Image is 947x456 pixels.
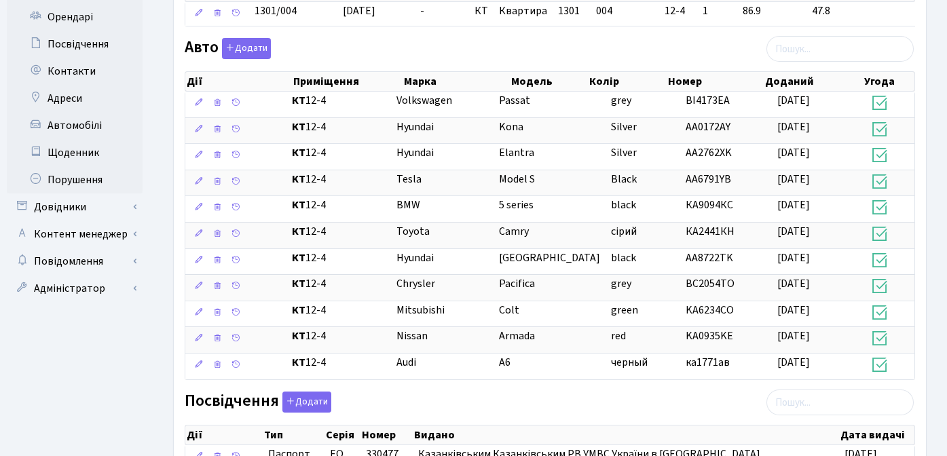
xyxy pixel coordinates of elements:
b: КТ [292,355,305,370]
span: - [420,3,424,18]
label: Авто [185,38,271,59]
input: Пошук... [766,36,914,62]
span: AA2762XK [686,145,732,160]
span: Black [611,172,637,187]
a: Порушення [7,166,143,193]
span: КА9094КС [686,197,733,212]
span: Colt [499,303,519,318]
a: Адміністратор [7,275,143,302]
button: Посвідчення [282,392,331,413]
span: 12-4 [292,172,386,187]
span: [DATE] [343,3,375,18]
th: Тип [263,425,324,444]
span: KA0935KE [686,328,733,343]
span: Hyundai [396,119,434,134]
b: КТ [292,145,305,160]
span: red [611,328,626,343]
span: grey [611,93,631,108]
span: Chrysler [396,276,435,291]
th: Приміщення [292,72,402,91]
span: 86.9 [743,3,801,19]
th: Видано [413,425,839,444]
b: КТ [292,250,305,265]
a: Додати [279,389,331,413]
span: Elantra [499,145,534,160]
span: [DATE] [777,172,810,187]
th: Доданий [764,72,863,91]
a: Контакти [7,58,143,85]
span: green [611,303,638,318]
span: Pacifica [499,276,535,291]
span: Passat [499,93,530,108]
b: КТ [292,93,305,108]
span: AA6791YB [686,172,731,187]
span: AA8722TK [686,250,733,265]
span: AA0172AY [686,119,730,134]
th: Дії [185,425,263,444]
button: Авто [222,38,271,59]
a: Повідомлення [7,248,143,275]
span: 12-4 [292,303,386,318]
span: Toyota [396,224,430,239]
span: [DATE] [777,145,810,160]
b: КТ [292,197,305,212]
span: 12-4 [292,145,386,161]
span: black [611,197,636,212]
span: [DATE] [777,355,810,370]
a: Щоденник [7,139,143,166]
span: сірий [611,224,637,239]
span: 12-4 [292,119,386,135]
span: Tesla [396,172,422,187]
b: КТ [292,172,305,187]
span: [DATE] [777,328,810,343]
span: [DATE] [777,93,810,108]
span: 1301 [558,3,580,18]
span: grey [611,276,631,291]
span: Nissan [396,328,428,343]
span: 12-4 [292,250,386,266]
span: Silver [611,119,637,134]
span: BMW [396,197,420,212]
span: Hyundai [396,250,434,265]
b: КТ [292,276,305,291]
span: Silver [611,145,637,160]
span: BC2054TO [686,276,735,291]
span: Audi [396,355,416,370]
span: Volkswagen [396,93,452,108]
span: Kona [499,119,523,134]
th: Марка [403,72,510,91]
span: Model S [499,172,535,187]
span: 004 [596,3,612,18]
span: [DATE] [777,303,810,318]
span: Armada [499,328,535,343]
span: [DATE] [777,276,810,291]
span: 12-4 [292,224,386,240]
input: Пошук... [766,389,914,415]
span: Hyundai [396,145,434,160]
th: Номер [360,425,413,444]
span: ка1771ав [686,355,730,370]
b: КТ [292,119,305,134]
a: Адреси [7,85,143,112]
span: Квартира [499,3,547,19]
b: КТ [292,303,305,318]
span: Mitsubishi [396,303,445,318]
span: 12-4 [665,3,692,19]
span: KA6234CO [686,303,734,318]
a: Довідники [7,193,143,221]
span: [GEOGRAPHIC_DATA] [499,250,600,265]
th: Дії [185,72,292,91]
a: Контент менеджер [7,221,143,248]
th: Колір [588,72,667,91]
span: Camry [499,224,529,239]
th: Модель [510,72,588,91]
a: Посвідчення [7,31,143,58]
th: Дата видачі [839,425,914,444]
b: КТ [292,224,305,239]
span: [DATE] [777,119,810,134]
label: Посвідчення [185,392,331,413]
span: A6 [499,355,510,370]
span: 1 [703,3,732,19]
span: 5 series [499,197,534,212]
span: 12-4 [292,93,386,109]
